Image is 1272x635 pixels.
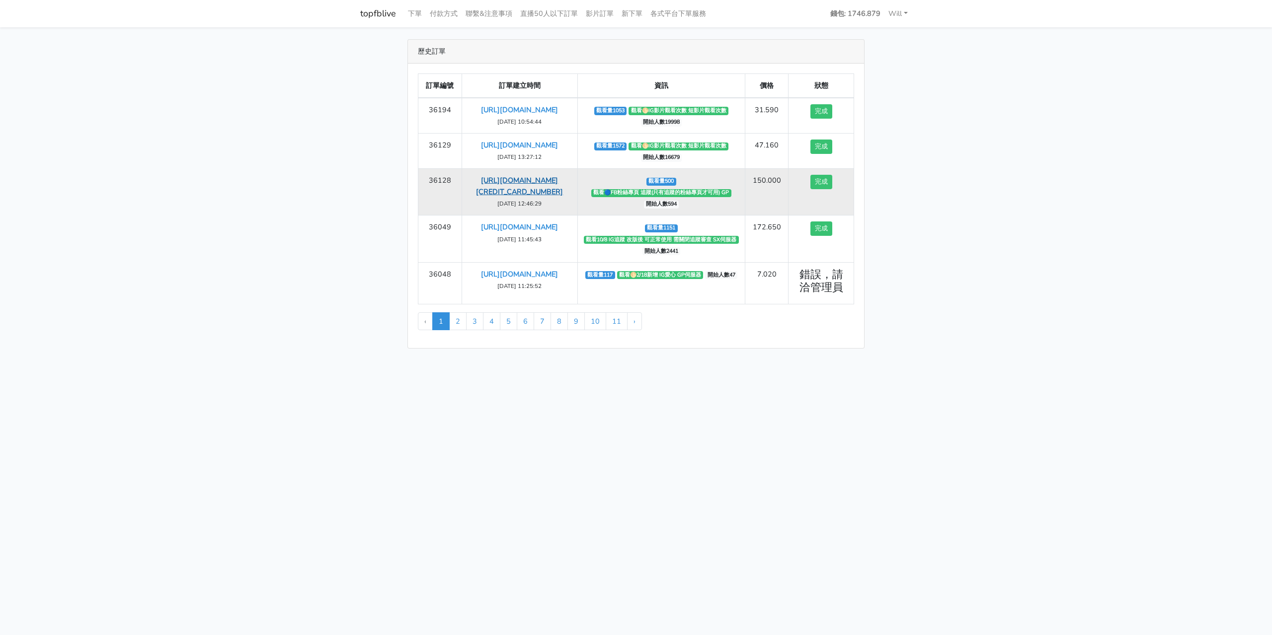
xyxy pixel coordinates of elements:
[641,119,682,127] span: 開始人數19998
[705,271,737,279] span: 開始人數47
[418,312,433,330] li: « Previous
[578,74,745,98] th: 資訊
[594,142,627,150] span: 觀看量1572
[644,201,679,209] span: 開始人數594
[481,269,558,279] a: [URL][DOMAIN_NAME]
[606,312,628,330] a: 11
[810,221,832,236] button: 完成
[617,271,704,279] span: 觀看🌕2/18新增 IG愛心 GP伺服器
[584,312,606,330] a: 10
[745,169,789,215] td: 150.000
[582,4,618,23] a: 影片訂單
[360,4,396,23] a: topfblive
[745,74,789,98] th: 價格
[585,271,615,279] span: 觀看量117
[810,175,832,189] button: 完成
[745,215,789,262] td: 172.650
[462,74,577,98] th: 訂單建立時間
[481,105,558,115] a: [URL][DOMAIN_NAME]
[830,8,880,18] strong: 錢包: 1746.879
[642,247,681,255] span: 開始人數2441
[567,312,585,330] a: 9
[551,312,568,330] a: 8
[426,4,462,23] a: 付款方式
[584,236,739,244] span: 觀看10/8 IG追蹤 改版後 可正常使用 需關閉追蹤審查 SX伺服器
[789,74,854,98] th: 狀態
[795,269,848,294] h4: 錯誤，請洽管理員
[810,140,832,154] button: 完成
[534,312,551,330] a: 7
[629,142,728,150] span: 觀看🌕IG影片觀看次數 短影片觀看次數
[497,282,542,290] small: [DATE] 11:25:52
[618,4,646,23] a: 新下單
[418,134,462,169] td: 36129
[404,4,426,23] a: 下單
[481,140,558,150] a: [URL][DOMAIN_NAME]
[497,153,542,161] small: [DATE] 13:27:12
[418,215,462,262] td: 36049
[884,4,912,23] a: Will
[449,312,467,330] a: 2
[476,175,563,197] a: [URL][DOMAIN_NAME][CREDIT_CARD_NUMBER]
[591,189,731,197] span: 觀看🔵FB粉絲專頁 追蹤(只有追蹤的粉絲專頁才可用) GP
[466,312,483,330] a: 3
[641,154,682,162] span: 開始人數16679
[594,107,627,115] span: 觀看量1053
[517,312,534,330] a: 6
[646,178,676,186] span: 觀看量500
[497,235,542,243] small: [DATE] 11:45:43
[483,312,500,330] a: 4
[745,134,789,169] td: 47.160
[645,224,678,232] span: 觀看量1151
[810,104,832,119] button: 完成
[481,222,558,232] a: [URL][DOMAIN_NAME]
[497,118,542,126] small: [DATE] 10:54:44
[418,169,462,215] td: 36128
[745,98,789,134] td: 31.590
[418,74,462,98] th: 訂單編號
[418,98,462,134] td: 36194
[497,200,542,208] small: [DATE] 12:46:29
[629,107,728,115] span: 觀看🌕IG影片觀看次數 短影片觀看次數
[500,312,517,330] a: 5
[745,262,789,304] td: 7.020
[826,4,884,23] a: 錢包: 1746.879
[627,312,642,330] a: Next »
[432,312,450,330] span: 1
[462,4,516,23] a: 聯繫&注意事項
[646,4,710,23] a: 各式平台下單服務
[418,262,462,304] td: 36048
[408,40,864,64] div: 歷史訂單
[516,4,582,23] a: 直播50人以下訂單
